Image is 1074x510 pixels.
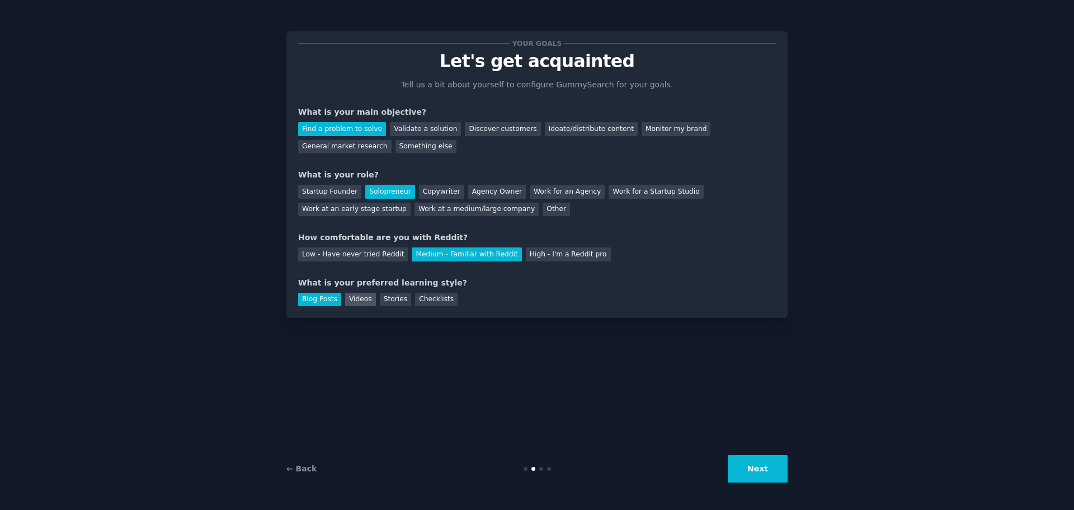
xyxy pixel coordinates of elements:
[298,52,776,71] p: Let's get acquainted
[526,247,611,261] div: High - I'm a Reddit pro
[543,203,570,217] div: Other
[414,203,539,217] div: Work at a medium/large company
[419,185,464,199] div: Copywriter
[298,185,361,199] div: Startup Founder
[298,169,776,181] div: What is your role?
[286,464,317,473] a: ← Back
[298,106,776,118] div: What is your main objective?
[298,232,776,244] div: How comfortable are you with Reddit?
[465,122,540,136] div: Discover customers
[380,293,411,307] div: Stories
[609,185,703,199] div: Work for a Startup Studio
[728,455,788,483] button: Next
[345,293,376,307] div: Videos
[298,277,776,289] div: What is your preferred learning style?
[510,38,564,49] span: Your goals
[298,122,386,136] div: Find a problem to solve
[298,203,411,217] div: Work at an early stage startup
[642,122,710,136] div: Monitor my brand
[412,247,521,261] div: Medium - Familiar with Reddit
[415,293,458,307] div: Checklists
[298,140,392,154] div: General market research
[298,247,408,261] div: Low - Have never tried Reddit
[545,122,638,136] div: Ideate/distribute content
[468,185,526,199] div: Agency Owner
[530,185,605,199] div: Work for an Agency
[390,122,461,136] div: Validate a solution
[395,140,456,154] div: Something else
[365,185,414,199] div: Solopreneur
[298,293,341,307] div: Blog Posts
[396,79,678,91] p: Tell us a bit about yourself to configure GummySearch for your goals.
